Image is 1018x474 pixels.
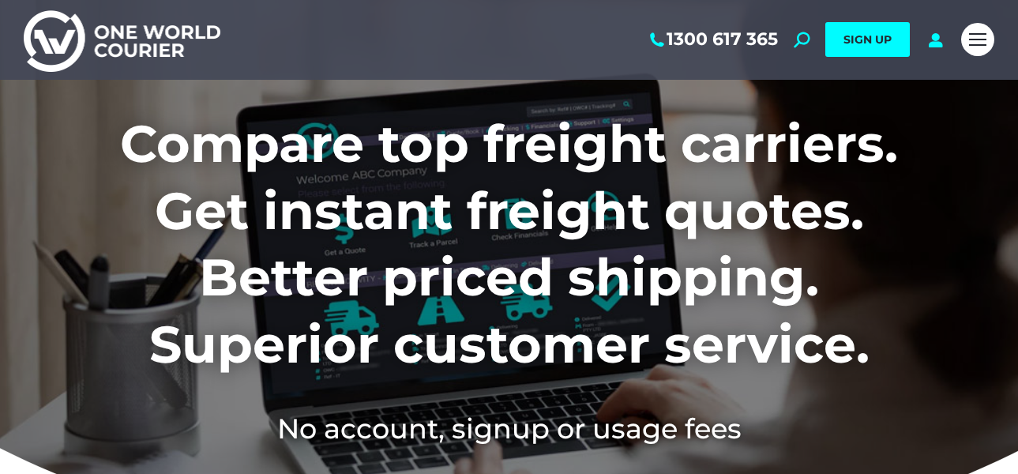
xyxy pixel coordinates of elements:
[825,22,910,57] a: SIGN UP
[24,8,220,72] img: One World Courier
[961,23,994,56] a: Mobile menu icon
[843,32,892,47] span: SIGN UP
[24,409,994,448] h2: No account, signup or usage fees
[24,111,994,378] h1: Compare top freight carriers. Get instant freight quotes. Better priced shipping. Superior custom...
[647,29,778,50] a: 1300 617 365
